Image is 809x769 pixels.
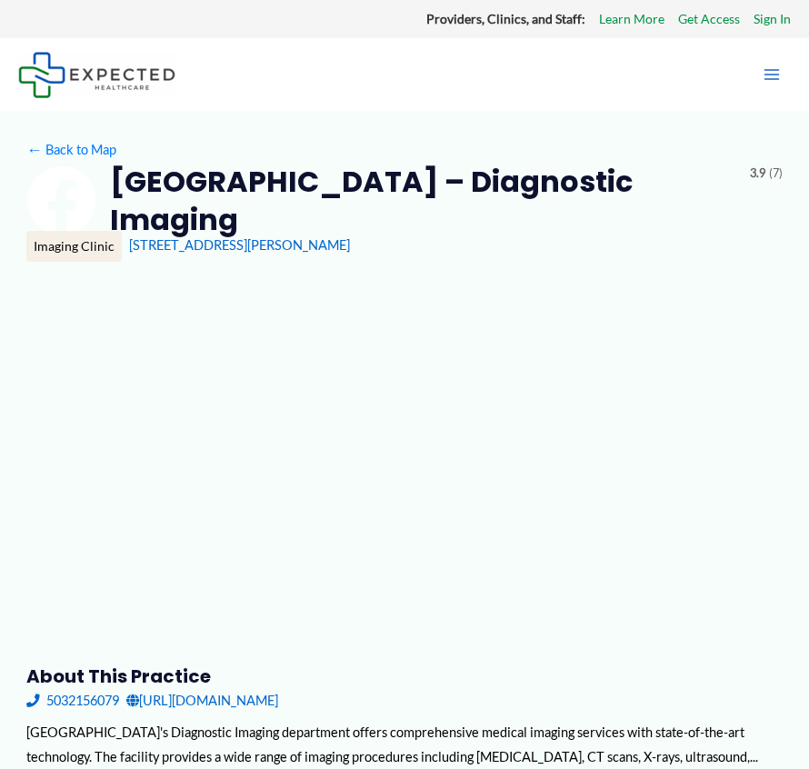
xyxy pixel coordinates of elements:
[26,142,43,158] span: ←
[26,720,783,769] div: [GEOGRAPHIC_DATA]'s Diagnostic Imaging department offers comprehensive medical imaging services w...
[26,664,783,688] h3: About this practice
[754,7,791,31] a: Sign In
[750,163,765,185] span: 3.9
[18,52,175,98] img: Expected Healthcare Logo - side, dark font, small
[26,688,119,713] a: 5032156079
[599,7,664,31] a: Learn More
[769,163,783,185] span: (7)
[129,237,350,253] a: [STREET_ADDRESS][PERSON_NAME]
[753,55,791,94] button: Main menu toggle
[110,163,735,238] h2: [GEOGRAPHIC_DATA] – Diagnostic Imaging
[126,688,278,713] a: [URL][DOMAIN_NAME]
[678,7,740,31] a: Get Access
[26,137,116,162] a: ←Back to Map
[426,11,585,26] strong: Providers, Clinics, and Staff:
[26,231,122,262] div: Imaging Clinic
